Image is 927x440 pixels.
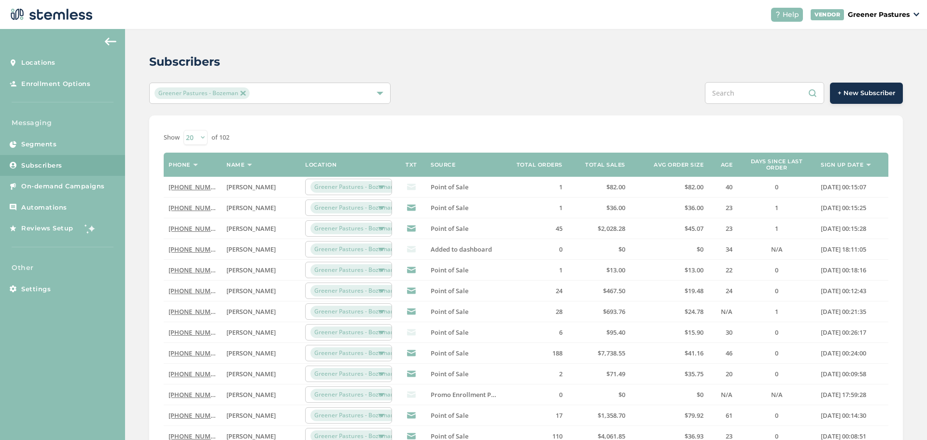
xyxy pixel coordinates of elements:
[713,328,732,337] label: 30
[726,224,732,233] span: 23
[431,328,500,337] label: Point of Sale
[821,411,866,420] span: [DATE] 00:14:30
[775,328,778,337] span: 0
[226,266,295,274] label: Vincent Dinh
[509,266,562,274] label: 1
[635,370,704,378] label: $35.75
[775,369,778,378] span: 0
[240,91,245,96] img: icon-close-accent-8a337256.svg
[226,308,295,316] label: William Heim
[431,391,500,399] label: Promo Enrollment Page
[713,391,732,399] label: N/A
[726,349,732,357] span: 46
[821,286,866,295] span: [DATE] 00:12:43
[572,370,625,378] label: $71.49
[635,308,704,316] label: $24.78
[821,370,884,378] label: 2024-09-06 00:09:58
[821,391,884,399] label: 2024-09-06 17:59:28
[431,162,455,168] label: Source
[226,266,276,274] span: [PERSON_NAME]
[635,412,704,420] label: $79.92
[713,412,732,420] label: 61
[771,245,783,254] span: N/A
[169,204,217,212] label: (425) 422-4164
[406,162,417,168] label: TXT
[431,411,468,420] span: Point of Sale
[509,183,562,191] label: 1
[169,391,217,399] label: (406) 871-0238
[169,245,224,254] a: [PHONE_NUMBER]
[431,390,502,399] span: Promo Enrollment Page
[509,308,562,316] label: 28
[431,266,468,274] span: Point of Sale
[169,183,224,191] a: [PHONE_NUMBER]
[783,10,799,20] span: Help
[635,204,704,212] label: $36.00
[226,225,295,233] label: Isabelle Pescaia
[169,328,224,337] a: [PHONE_NUMBER]
[635,266,704,274] label: $13.00
[821,203,866,212] span: [DATE] 00:15:25
[572,225,625,233] label: $2,028.28
[697,390,703,399] span: $0
[21,284,51,294] span: Settings
[310,389,398,400] span: Greener Pastures - Bozeman
[310,264,398,276] span: Greener Pastures - Bozeman
[431,204,500,212] label: Point of Sale
[149,53,220,71] h2: Subscribers
[8,5,93,24] img: logo-dark-0685b13c.svg
[169,225,217,233] label: (808) 777-8148
[775,411,778,420] span: 0
[713,204,732,212] label: 23
[726,411,732,420] span: 61
[211,133,229,142] label: of 102
[226,370,295,378] label: Tessa Rager
[572,245,625,254] label: $0
[821,390,866,399] span: [DATE] 17:59:28
[742,391,811,399] label: N/A
[509,225,562,233] label: 45
[169,266,217,274] label: (206) 579-2485
[742,287,811,295] label: 0
[169,349,217,357] label: (970) 985-2243
[21,182,105,191] span: On-demand Campaigns
[431,225,500,233] label: Point of Sale
[742,225,811,233] label: 1
[509,412,562,420] label: 17
[775,286,778,295] span: 0
[635,183,704,191] label: $82.00
[775,183,778,191] span: 0
[821,224,866,233] span: [DATE] 00:15:28
[821,266,884,274] label: 2024-08-28 00:18:16
[821,308,884,316] label: 2024-08-30 00:21:35
[105,38,116,45] img: icon-arrow-back-accent-c549486e.svg
[310,410,398,421] span: Greener Pastures - Bozeman
[697,245,703,254] span: $0
[821,162,863,168] label: Sign up date
[310,326,398,338] span: Greener Pastures - Bozeman
[713,287,732,295] label: 24
[598,411,625,420] span: $1,358.70
[866,164,871,166] img: icon-sort-1e1d7615.svg
[509,370,562,378] label: 2
[552,349,562,357] span: 188
[713,308,732,316] label: N/A
[169,245,217,254] label: (406) 792-6268
[879,394,927,440] div: Chat Widget
[606,328,625,337] span: $95.40
[21,140,56,149] span: Segments
[742,328,811,337] label: 0
[848,10,910,20] p: Greener Pastures
[821,183,884,191] label: 2024-08-26 00:15:07
[771,390,783,399] span: N/A
[559,266,562,274] span: 1
[509,204,562,212] label: 1
[509,287,562,295] label: 24
[226,203,276,212] span: [PERSON_NAME]
[21,79,90,89] span: Enrollment Options
[226,328,295,337] label: Abigail Muffett
[705,82,824,104] input: Search
[618,245,625,254] span: $0
[226,245,295,254] label: Kalee Chenoweth
[572,183,625,191] label: $82.00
